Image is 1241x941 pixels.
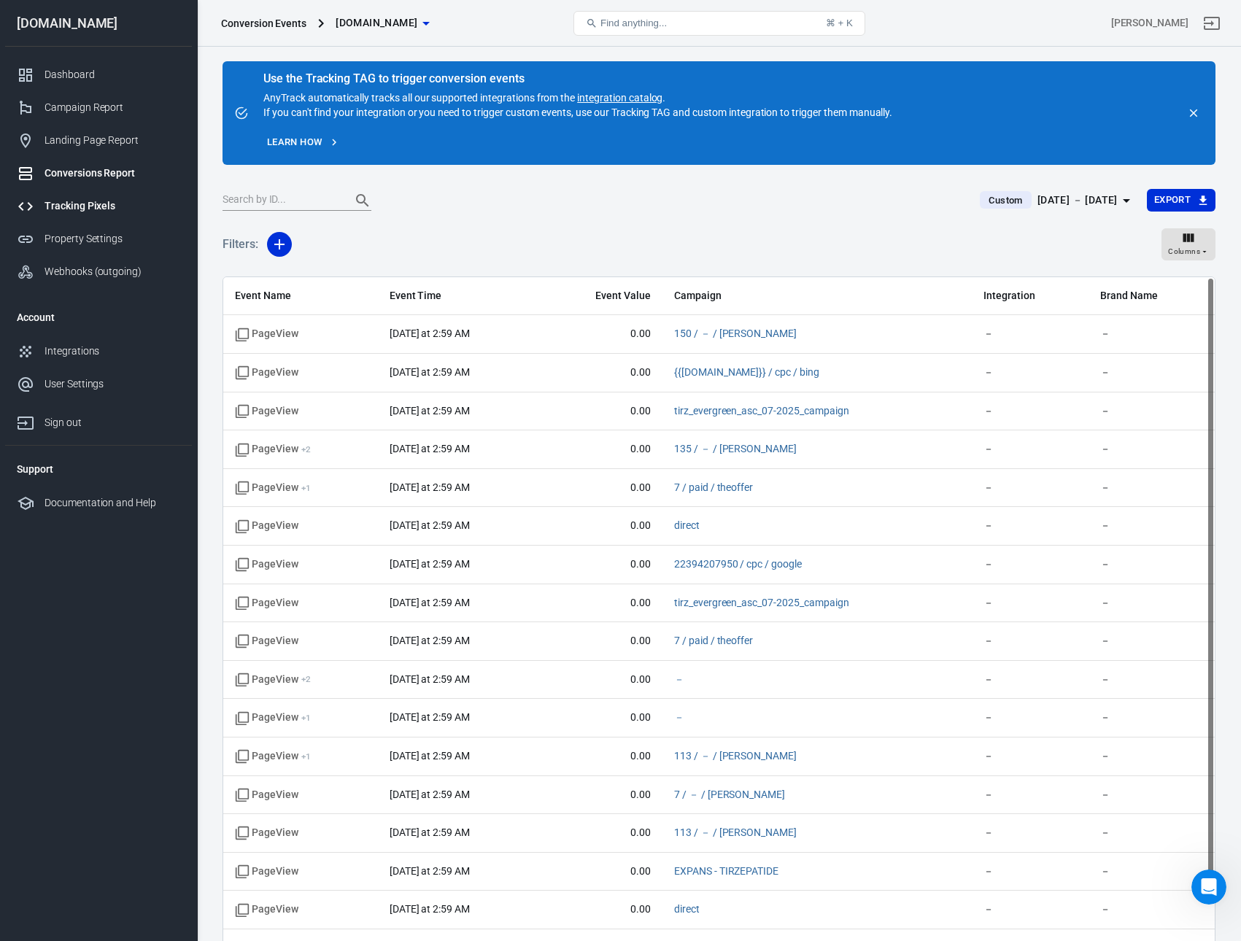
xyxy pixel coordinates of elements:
button: Export [1147,189,1215,212]
h5: Filters: [223,221,258,268]
span: Standard event name [235,826,298,840]
span: 0.00 [552,673,651,687]
span: － [1100,902,1203,917]
input: Search by ID... [223,191,339,210]
a: Learn how [263,131,343,154]
h1: AnyTrack [71,7,123,18]
span: tirz_evergreen_asc_07-2025_campaign [674,404,849,419]
span: EXPANS - TIRZEPATIDE [674,864,778,879]
span: 0.00 [552,596,651,611]
span: 0.00 [552,442,651,457]
span: 113 / － / theoffer [674,749,797,764]
div: Conversions Report [45,166,180,181]
div: Dashboard [45,67,180,82]
a: 135 / － / [PERSON_NAME] [674,443,797,454]
img: Profile image for AnyTrack [42,8,65,31]
div: [DATE] － [DATE] [1037,191,1118,209]
p: The team can also help [71,18,182,33]
a: 7 / paid / theoffer [674,481,753,493]
time: 2025-08-11T02:59:57-04:00 [390,519,470,531]
span: － [983,826,1077,840]
a: 22394207950 / cpc / google [674,558,802,570]
span: tirz_evergreen_asc_07-2025_campaign [674,596,849,611]
span: Standard event name [235,788,298,802]
a: Conversions Report [5,157,192,190]
span: 0.00 [552,327,651,341]
span: － [1100,710,1203,725]
div: Hi there! You're speaking with AnyTrack AI Agent. I'm well trained and ready to assist you [DATE]... [12,57,239,131]
span: － [1100,404,1203,419]
a: tirz_evergreen_asc_07-2025_campaign [674,597,849,608]
span: 0.00 [552,365,651,380]
div: How can I help? [23,142,104,156]
span: 0.00 [552,902,651,917]
button: [DOMAIN_NAME] [330,9,435,36]
span: 0.00 [552,519,651,533]
span: － [983,557,1077,572]
span: 0.00 [552,864,651,879]
time: 2025-08-11T02:59:58-04:00 [390,443,470,454]
li: Account [5,300,192,335]
button: close [1183,103,1204,123]
time: 2025-08-11T02:59:54-04:00 [390,750,470,762]
span: Standard event name [235,864,298,879]
span: Campaign [674,289,878,303]
span: － [983,365,1077,380]
button: Home [255,6,282,34]
span: － [1100,557,1203,572]
div: Conversion Events [221,16,306,31]
a: direct [674,519,700,531]
div: How can I help?AnyTrack • Just now [12,133,116,165]
time: 2025-08-11T02:59:56-04:00 [390,558,470,570]
span: － [1100,442,1203,457]
span: Event Time [390,289,528,303]
a: 7 / － / [PERSON_NAME] [674,789,785,800]
span: 22394207950 / cpc / google [674,557,802,572]
a: EXPANS - TIRZEPATIDE [674,865,778,877]
div: Campaign Report [45,100,180,115]
a: Property Settings [5,222,192,255]
span: － [983,327,1077,341]
time: 2025-08-11T02:59:58-04:00 [390,328,470,339]
sup: + 1 [301,751,311,762]
span: 135 / － / theoffer [674,442,797,457]
a: 113 / － / [PERSON_NAME] [674,826,797,838]
span: Event Value [552,289,651,303]
time: 2025-08-11T02:59:58-04:00 [390,405,470,417]
div: User Settings [45,376,180,392]
div: AnyTrack • Just now [23,168,112,177]
div: AnyTrack automatically tracks all our supported integrations from the . If you can't find your in... [263,73,892,120]
textarea: Ask a question… [12,447,279,472]
span: － [674,673,684,687]
span: 0.00 [552,749,651,764]
span: － [1100,788,1203,802]
span: 150 / － / theoffer [674,327,797,341]
span: fh.co [336,14,417,32]
button: Search [345,183,380,218]
time: 2025-08-11T02:59:56-04:00 [390,597,470,608]
time: 2025-08-11T02:59:56-04:00 [390,673,470,685]
span: 113 / － / theoffer [674,826,797,840]
span: Find anything... [600,18,667,28]
time: 2025-08-11T02:59:53-04:00 [390,865,470,877]
span: PageView [235,749,311,764]
span: 0.00 [552,826,651,840]
span: － [1100,327,1203,341]
div: Account id: XViTQVGg [1111,15,1188,31]
span: － [1100,864,1203,879]
span: Standard event name [235,902,298,917]
time: 2025-08-11T02:59:54-04:00 [390,789,470,800]
div: [DOMAIN_NAME] [5,17,192,30]
div: Landing Page Report [45,133,180,148]
div: Property Settings [45,231,180,247]
span: 7 / paid / theoffer [674,481,753,495]
a: 113 / － / [PERSON_NAME] [674,750,797,762]
button: Find anything...⌘ + K [573,11,865,36]
time: 2025-08-11T02:59:58-04:00 [390,366,470,378]
span: Standard event name [235,519,298,533]
a: 7 / paid / theoffer [674,635,753,646]
span: 7 / paid / theoffer [674,634,753,648]
span: Standard event name [235,404,298,419]
span: 7 / － / theoffer [674,788,785,802]
span: － [1100,519,1203,533]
